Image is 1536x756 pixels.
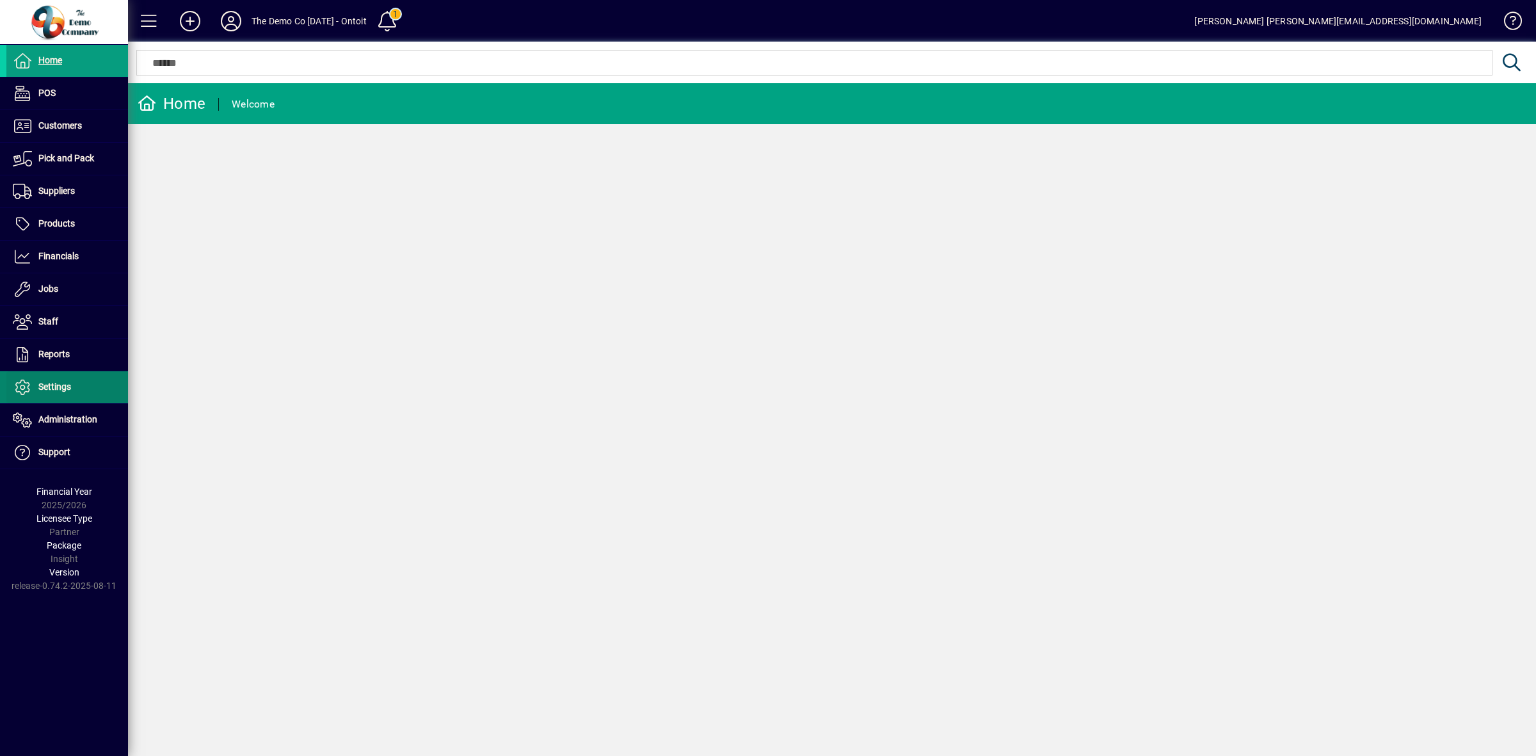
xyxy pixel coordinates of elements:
[6,77,128,109] a: POS
[38,120,82,131] span: Customers
[6,175,128,207] a: Suppliers
[38,55,62,65] span: Home
[38,447,70,457] span: Support
[6,404,128,436] a: Administration
[6,110,128,142] a: Customers
[252,11,367,31] div: The Demo Co [DATE] - Ontoit
[38,414,97,424] span: Administration
[38,382,71,392] span: Settings
[38,153,94,163] span: Pick and Pack
[38,186,75,196] span: Suppliers
[49,567,79,577] span: Version
[38,251,79,261] span: Financials
[170,10,211,33] button: Add
[6,339,128,371] a: Reports
[36,513,92,524] span: Licensee Type
[6,273,128,305] a: Jobs
[38,218,75,229] span: Products
[38,284,58,294] span: Jobs
[38,88,56,98] span: POS
[6,208,128,240] a: Products
[36,487,92,497] span: Financial Year
[6,241,128,273] a: Financials
[6,437,128,469] a: Support
[38,316,58,326] span: Staff
[38,349,70,359] span: Reports
[6,306,128,338] a: Staff
[1194,11,1482,31] div: [PERSON_NAME] [PERSON_NAME][EMAIL_ADDRESS][DOMAIN_NAME]
[6,371,128,403] a: Settings
[47,540,81,551] span: Package
[211,10,252,33] button: Profile
[232,94,275,115] div: Welcome
[138,93,205,114] div: Home
[6,143,128,175] a: Pick and Pack
[1494,3,1520,44] a: Knowledge Base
